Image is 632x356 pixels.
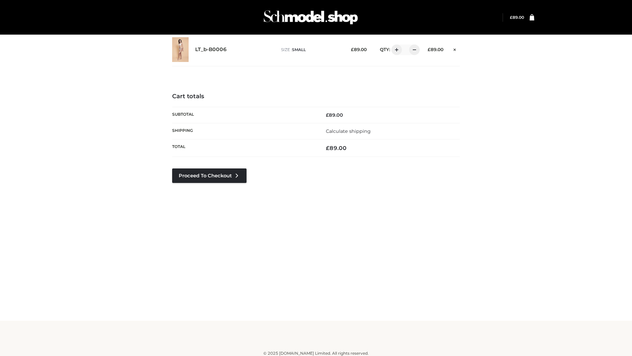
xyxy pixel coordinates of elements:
a: Proceed to Checkout [172,168,247,183]
div: QTY: [373,44,417,55]
th: Subtotal [172,107,316,123]
th: Shipping [172,123,316,139]
a: Remove this item [450,44,460,53]
span: £ [510,15,513,20]
span: £ [326,145,329,151]
bdi: 89.00 [351,47,367,52]
a: Calculate shipping [326,128,371,134]
th: Total [172,139,316,157]
p: size : [281,47,341,53]
span: £ [326,112,329,118]
bdi: 89.00 [326,112,343,118]
span: SMALL [292,47,306,52]
a: LT_b-B0006 [195,46,227,53]
span: £ [351,47,354,52]
bdi: 89.00 [510,15,524,20]
bdi: 89.00 [428,47,443,52]
img: Schmodel Admin 964 [261,4,360,30]
h4: Cart totals [172,93,460,100]
span: £ [428,47,431,52]
bdi: 89.00 [326,145,347,151]
a: £89.00 [510,15,524,20]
